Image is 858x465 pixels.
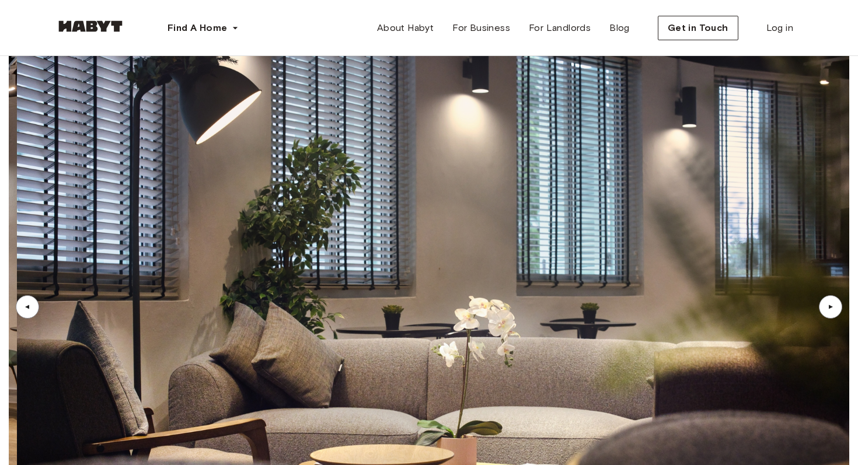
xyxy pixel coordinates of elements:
[452,21,510,35] span: For Business
[766,21,793,35] span: Log in
[757,16,803,40] a: Log in
[22,303,33,310] div: ▲
[600,16,639,40] a: Blog
[825,303,836,310] div: ▲
[443,16,519,40] a: For Business
[668,21,728,35] span: Get in Touch
[609,21,630,35] span: Blog
[377,21,434,35] span: About Habyt
[168,21,227,35] span: Find A Home
[158,16,248,40] button: Find A Home
[519,16,600,40] a: For Landlords
[368,16,443,40] a: About Habyt
[55,20,125,32] img: Habyt
[529,21,591,35] span: For Landlords
[658,16,738,40] button: Get in Touch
